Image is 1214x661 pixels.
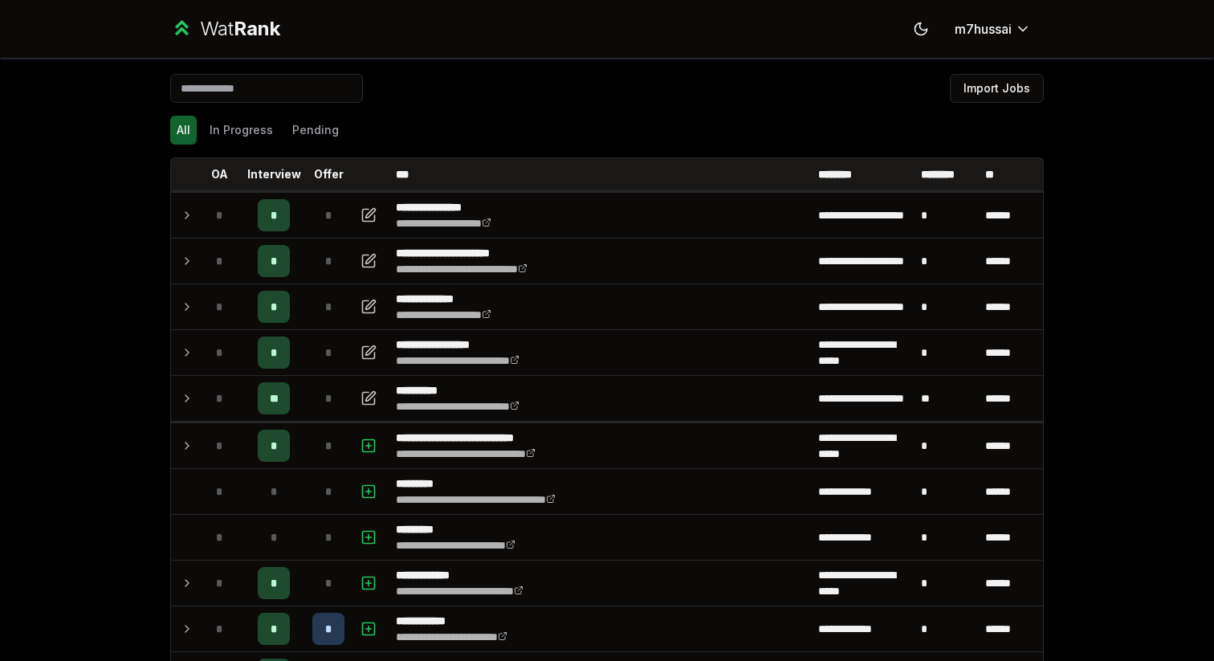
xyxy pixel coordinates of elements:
[200,16,280,42] div: Wat
[314,166,344,182] p: Offer
[286,116,345,145] button: Pending
[211,166,228,182] p: OA
[203,116,279,145] button: In Progress
[234,17,280,40] span: Rank
[247,166,301,182] p: Interview
[942,14,1044,43] button: m7hussai
[950,74,1044,103] button: Import Jobs
[955,19,1012,39] span: m7hussai
[170,16,280,42] a: WatRank
[170,116,197,145] button: All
